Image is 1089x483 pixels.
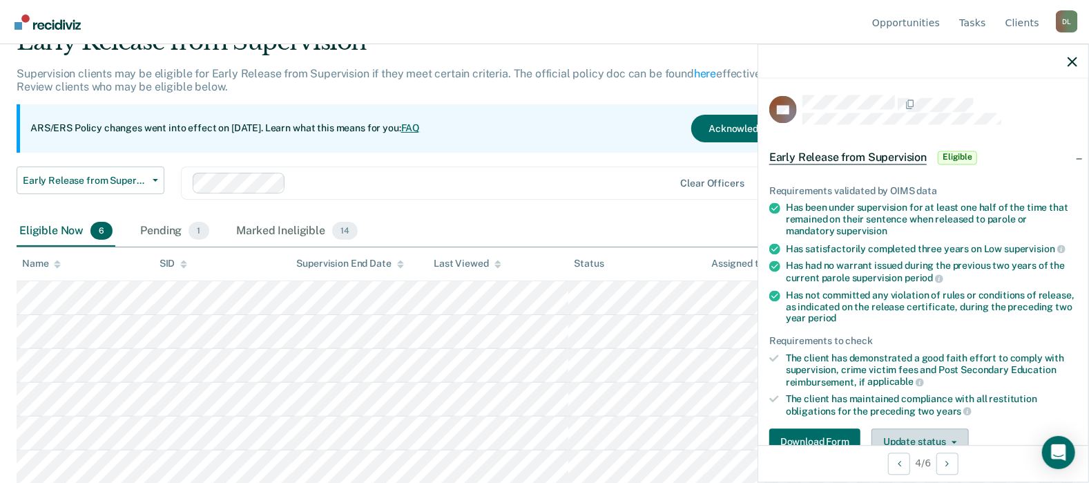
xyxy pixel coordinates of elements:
[871,428,969,456] button: Update status
[681,178,744,189] div: Clear officers
[769,428,866,456] a: Navigate to form link
[786,394,1077,417] div: The client has maintained compliance with all restitution obligations for the preceding two
[22,258,61,269] div: Name
[332,222,358,240] span: 14
[888,453,910,475] button: Previous Opportunity
[769,151,927,164] span: Early Release from Supervision
[837,225,887,236] span: supervision
[574,258,604,269] div: Status
[758,445,1088,482] div: 4 / 6
[769,185,1077,197] div: Requirements validated by OIMS data
[17,67,801,93] p: Supervision clients may be eligible for Early Release from Supervision if they meet certain crite...
[808,313,836,324] span: period
[758,135,1088,180] div: Early Release from SupervisionEligible
[769,428,860,456] button: Download Form
[17,216,115,247] div: Eligible Now
[786,352,1077,388] div: The client has demonstrated a good faith effort to comply with supervision, crime victim fees and...
[936,453,958,475] button: Next Opportunity
[17,28,833,67] div: Early Release from Supervision
[434,258,501,269] div: Last Viewed
[137,216,211,247] div: Pending
[769,336,1077,348] div: Requirements to check
[936,406,972,417] span: years
[938,151,977,164] span: Eligible
[1004,243,1065,254] span: supervision
[1056,10,1078,32] button: Profile dropdown button
[160,258,188,269] div: SID
[401,122,421,133] a: FAQ
[189,222,209,240] span: 1
[15,15,81,30] img: Recidiviz
[234,216,360,247] div: Marked Ineligible
[30,122,420,135] p: ARS/ERS Policy changes went into effect on [DATE]. Learn what this means for you:
[711,258,776,269] div: Assigned to
[786,202,1077,237] div: Has been under supervision for at least one half of the time that remained on their sentence when...
[786,290,1077,324] div: Has not committed any violation of rules or conditions of release, as indicated on the release ce...
[905,272,943,283] span: period
[786,243,1077,255] div: Has satisfactorily completed three years on Low
[23,175,147,187] span: Early Release from Supervision
[1042,436,1075,469] div: Open Intercom Messenger
[1056,10,1078,32] div: D L
[868,377,924,388] span: applicable
[691,115,822,142] button: Acknowledge & Close
[297,258,404,269] div: Supervision End Date
[90,222,113,240] span: 6
[694,67,716,80] a: here
[786,261,1077,284] div: Has had no warrant issued during the previous two years of the current parole supervision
